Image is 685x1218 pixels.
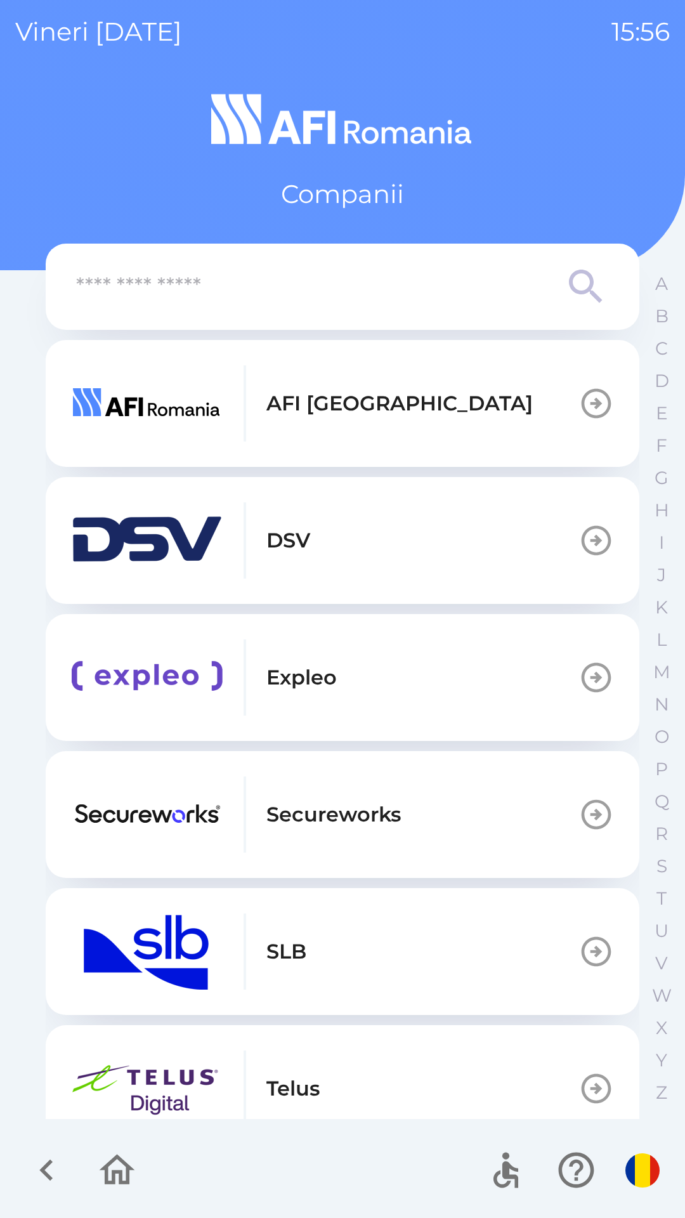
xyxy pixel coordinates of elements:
[653,661,670,683] p: M
[46,477,639,604] button: DSV
[646,559,677,591] button: J
[646,721,677,753] button: O
[266,662,337,693] p: Expleo
[646,947,677,979] button: V
[646,494,677,527] button: H
[655,596,668,619] p: K
[46,340,639,467] button: AFI [GEOGRAPHIC_DATA]
[646,1077,677,1109] button: Z
[46,888,639,1015] button: SLB
[657,564,666,586] p: J
[71,776,223,853] img: 20972833-2f7f-4d36-99fe-9acaa80a170c.png
[646,882,677,915] button: T
[266,1073,320,1104] p: Telus
[655,920,669,942] p: U
[655,952,668,974] p: V
[46,751,639,878] button: Secureworks
[71,502,223,579] img: b802f91f-0631-48a4-8d21-27dd426beae4.png
[655,337,668,360] p: C
[71,365,223,442] img: 75f52d2f-686a-4e6a-90e2-4b12f5eeffd1.png
[646,785,677,818] button: Q
[655,499,669,521] p: H
[655,758,668,780] p: P
[71,913,223,990] img: 03755b6d-6944-4efa-bf23-0453712930be.png
[646,429,677,462] button: F
[656,1049,667,1071] p: Y
[656,402,668,424] p: E
[656,855,667,877] p: S
[646,624,677,656] button: L
[646,979,677,1012] button: W
[281,175,404,213] p: Companii
[646,397,677,429] button: E
[646,1044,677,1077] button: Y
[46,1025,639,1152] button: Telus
[646,332,677,365] button: C
[656,1017,667,1039] p: X
[655,273,668,295] p: A
[71,1051,223,1127] img: 82bcf90f-76b5-4898-8699-c9a77ab99bdf.png
[646,915,677,947] button: U
[266,936,306,967] p: SLB
[71,639,223,716] img: 10e83967-b993-470b-b22e-7c33373d2a4b.png
[646,365,677,397] button: D
[655,370,669,392] p: D
[655,305,669,327] p: B
[46,614,639,741] button: Expleo
[646,850,677,882] button: S
[655,823,668,845] p: R
[656,435,667,457] p: F
[646,656,677,688] button: M
[646,1012,677,1044] button: X
[646,818,677,850] button: R
[655,726,669,748] p: O
[656,1082,667,1104] p: Z
[646,753,677,785] button: P
[646,527,677,559] button: I
[46,89,639,150] img: Logo
[659,532,664,554] p: I
[656,887,667,910] p: T
[15,13,182,51] p: vineri [DATE]
[266,525,310,556] p: DSV
[655,467,669,489] p: G
[646,268,677,300] button: A
[646,591,677,624] button: K
[625,1153,660,1188] img: ro flag
[655,790,669,813] p: Q
[266,388,533,419] p: AFI [GEOGRAPHIC_DATA]
[611,13,670,51] p: 15:56
[646,462,677,494] button: G
[655,693,669,716] p: N
[652,985,672,1007] p: W
[646,688,677,721] button: N
[646,300,677,332] button: B
[656,629,667,651] p: L
[266,799,401,830] p: Secureworks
